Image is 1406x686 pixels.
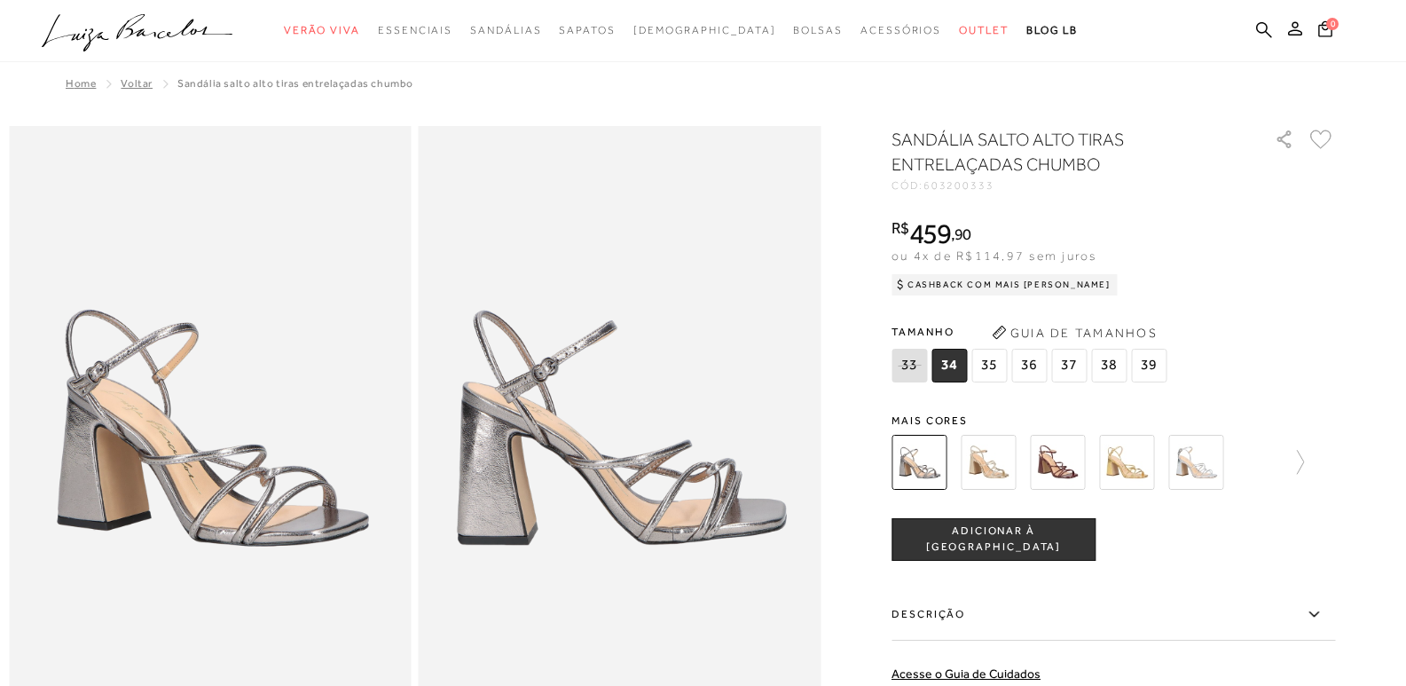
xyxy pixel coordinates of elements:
span: 459 [909,217,951,249]
span: BLOG LB [1026,24,1078,36]
button: Guia de Tamanhos [986,319,1163,347]
span: 38 [1091,349,1127,382]
button: 0 [1313,20,1338,43]
span: Outlet [959,24,1009,36]
span: ADICIONAR À [GEOGRAPHIC_DATA] [892,524,1095,555]
span: 0 [1326,18,1339,30]
span: Sapatos [559,24,615,36]
span: ou 4x de R$114,97 sem juros [892,248,1096,263]
a: noSubCategoriesText [559,14,615,47]
span: Verão Viva [284,24,360,36]
div: Cashback com Mais [PERSON_NAME] [892,274,1118,296]
img: SANDÁLIA SALTO ALTO TIRAS ENTRELAÇADAS OURO [1099,435,1154,490]
a: noSubCategoriesText [793,14,843,47]
a: noSubCategoriesText [470,14,541,47]
i: , [951,226,971,242]
i: R$ [892,220,909,236]
span: 39 [1131,349,1166,382]
a: noSubCategoriesText [378,14,452,47]
a: noSubCategoriesText [284,14,360,47]
a: Home [66,77,96,90]
span: 90 [954,225,971,243]
span: SANDÁLIA SALTO ALTO TIRAS ENTRELAÇADAS CHUMBO [177,77,413,90]
span: 37 [1051,349,1087,382]
label: Descrição [892,589,1335,641]
span: Essenciais [378,24,452,36]
span: 33 [892,349,927,382]
span: Tamanho [892,319,1171,345]
span: 603200333 [923,179,994,192]
span: Bolsas [793,24,843,36]
h1: SANDÁLIA SALTO ALTO TIRAS ENTRELAÇADAS CHUMBO [892,127,1224,177]
span: 36 [1011,349,1047,382]
span: [DEMOGRAPHIC_DATA] [633,24,776,36]
span: 34 [931,349,967,382]
button: ADICIONAR À [GEOGRAPHIC_DATA] [892,518,1096,561]
a: BLOG LB [1026,14,1078,47]
span: Sandálias [470,24,541,36]
span: Acessórios [860,24,941,36]
img: SANDÁLIA SALTO ALTO TIRAS ENTRELAÇADAS CHUMBO [892,435,946,490]
img: SANDÁLIA SALTO ALTO TIRAS ENTRELAÇADAS MALBEC [1030,435,1085,490]
a: noSubCategoriesText [860,14,941,47]
img: SANDÁLIA SALTO ALTO TIRAS ENTRELAÇADAS DOURADA [961,435,1016,490]
img: SANDÁLIA SALTO ALTO TIRAS ENTRELAÇADAS PRATA [1168,435,1223,490]
a: Acesse o Guia de Cuidados [892,666,1041,681]
a: noSubCategoriesText [633,14,776,47]
span: 35 [971,349,1007,382]
div: CÓD: [892,180,1246,191]
a: noSubCategoriesText [959,14,1009,47]
span: Mais cores [892,415,1335,426]
a: Voltar [121,77,153,90]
